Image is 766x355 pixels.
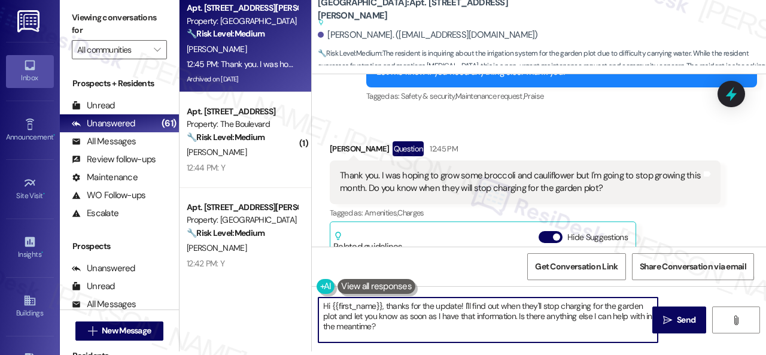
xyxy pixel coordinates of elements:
div: Property: [GEOGRAPHIC_DATA] [187,214,297,226]
div: (61) [159,114,179,133]
textarea: To enrich screen reader interactions, please activate Accessibility in Grammarly extension settings [318,298,658,342]
div: Prospects [60,240,179,253]
div: Apt. [STREET_ADDRESS] [187,105,297,118]
a: Site Visit • [6,173,54,205]
a: Inbox [6,55,54,87]
div: Prospects + Residents [60,77,179,90]
span: Share Conversation via email [640,260,746,273]
div: Property: The Boulevard [187,118,297,131]
span: New Message [102,324,151,337]
div: Tagged as: [330,204,721,222]
input: All communities [77,40,148,59]
div: 12:42 PM: Y [187,258,224,269]
div: Unanswered [72,117,135,130]
div: Apt. [STREET_ADDRESS][PERSON_NAME] [187,2,297,14]
div: WO Follow-ups [72,189,145,202]
span: Safety & security , [401,91,455,101]
strong: 🔧 Risk Level: Medium [187,132,265,142]
i:  [663,315,672,325]
strong: 🔧 Risk Level: Medium [318,48,381,58]
div: Unanswered [72,262,135,275]
button: Get Conversation Link [527,253,625,280]
div: 12:45 PM [427,142,458,155]
div: Property: [GEOGRAPHIC_DATA] [187,15,297,28]
span: [PERSON_NAME] [187,147,247,157]
span: [PERSON_NAME] [187,44,247,54]
div: [PERSON_NAME] [330,141,721,160]
span: Send [677,314,695,326]
div: Related guidelines [333,231,403,253]
div: Escalate [72,207,118,220]
span: : The resident is inquiring about the irrigation system for the garden plot due to difficulty car... [318,47,766,86]
div: 12:44 PM: Y [187,162,225,173]
div: All Messages [72,135,136,148]
i:  [731,315,740,325]
label: Hide Suggestions [567,231,628,244]
div: Apt. [STREET_ADDRESS][PERSON_NAME] [187,201,297,214]
span: Get Conversation Link [535,260,618,273]
div: Tagged as: [366,87,757,105]
i:  [88,326,97,336]
button: Share Conversation via email [632,253,754,280]
strong: 🔧 Risk Level: Medium [187,227,265,238]
span: • [53,131,55,139]
img: ResiDesk Logo [17,10,42,32]
div: Thank you. I was hoping to grow some broccoli and cauliflower but I'm going to stop growing this ... [340,169,701,195]
button: Send [652,307,706,333]
div: Archived on [DATE] [186,72,299,87]
div: Maintenance [72,171,138,184]
div: [PERSON_NAME]. ([EMAIL_ADDRESS][DOMAIN_NAME]) [318,29,538,41]
span: [PERSON_NAME] [187,242,247,253]
div: Review follow-ups [72,153,156,166]
div: Unread [72,99,115,112]
a: Insights • [6,232,54,264]
span: Praise [524,91,543,101]
span: • [43,190,45,198]
div: Unread [72,280,115,293]
div: Question [393,141,424,156]
i:  [154,45,160,54]
button: New Message [75,321,164,341]
span: Amenities , [364,208,398,218]
span: Maintenance request , [455,91,524,101]
span: • [41,248,43,257]
a: Buildings [6,290,54,323]
strong: 🔧 Risk Level: Medium [187,28,265,39]
div: All Messages [72,298,136,311]
span: Charges [397,208,424,218]
label: Viewing conversations for [72,8,167,40]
